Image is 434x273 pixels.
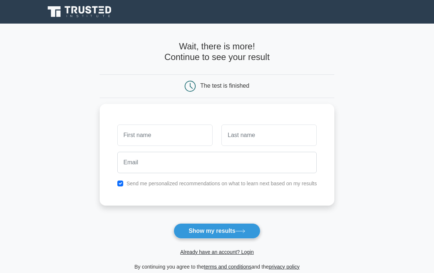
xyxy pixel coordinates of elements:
[127,181,317,186] label: Send me personalized recommendations on what to learn next based on my results
[100,41,335,62] h4: Wait, there is more! Continue to see your result
[95,262,339,271] div: By continuing you agree to the and the
[200,83,249,89] div: The test is finished
[117,152,317,173] input: Email
[269,264,300,270] a: privacy policy
[180,249,254,255] a: Already have an account? Login
[117,125,213,146] input: First name
[174,223,260,239] button: Show my results
[221,125,317,146] input: Last name
[204,264,252,270] a: terms and conditions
